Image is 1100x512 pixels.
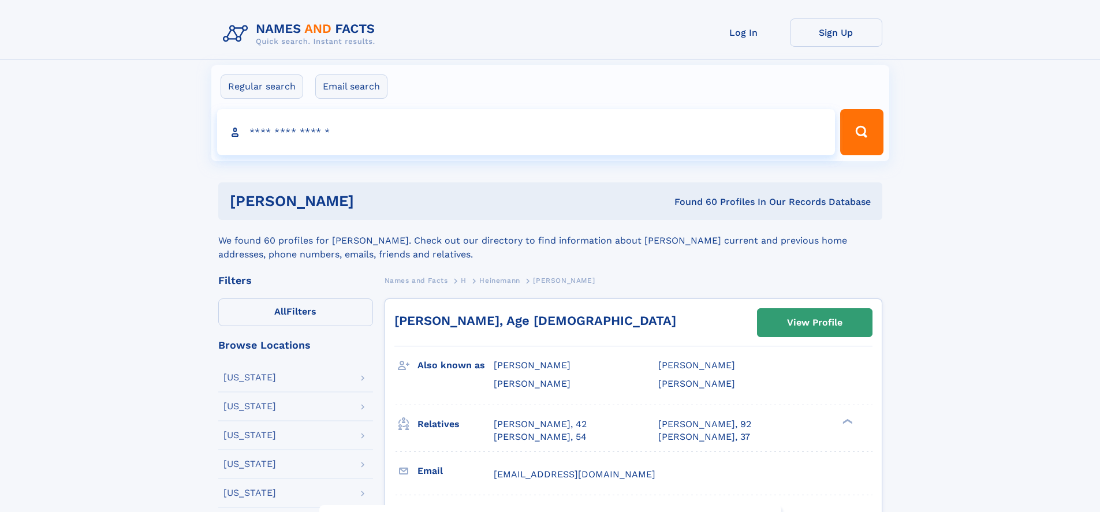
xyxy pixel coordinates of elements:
[461,273,467,287] a: H
[494,378,570,389] span: [PERSON_NAME]
[230,194,514,208] h1: [PERSON_NAME]
[514,196,871,208] div: Found 60 Profiles In Our Records Database
[494,469,655,480] span: [EMAIL_ADDRESS][DOMAIN_NAME]
[223,402,276,411] div: [US_STATE]
[658,360,735,371] span: [PERSON_NAME]
[840,417,853,425] div: ❯
[494,418,587,431] a: [PERSON_NAME], 42
[533,276,595,285] span: [PERSON_NAME]
[221,74,303,99] label: Regular search
[223,431,276,440] div: [US_STATE]
[385,273,448,287] a: Names and Facts
[479,276,520,285] span: Heinemann
[417,356,494,375] h3: Also known as
[218,340,373,350] div: Browse Locations
[479,273,520,287] a: Heinemann
[417,414,494,434] h3: Relatives
[315,74,387,99] label: Email search
[417,461,494,481] h3: Email
[274,306,286,317] span: All
[218,18,385,50] img: Logo Names and Facts
[394,313,676,328] a: [PERSON_NAME], Age [DEMOGRAPHIC_DATA]
[223,459,276,469] div: [US_STATE]
[787,309,842,336] div: View Profile
[461,276,467,285] span: H
[223,373,276,382] div: [US_STATE]
[218,275,373,286] div: Filters
[218,298,373,326] label: Filters
[218,220,882,261] div: We found 60 profiles for [PERSON_NAME]. Check out our directory to find information about [PERSON...
[698,18,790,47] a: Log In
[790,18,882,47] a: Sign Up
[494,360,570,371] span: [PERSON_NAME]
[758,309,872,337] a: View Profile
[217,109,836,155] input: search input
[840,109,883,155] button: Search Button
[658,431,750,443] a: [PERSON_NAME], 37
[494,431,587,443] a: [PERSON_NAME], 54
[223,488,276,498] div: [US_STATE]
[658,378,735,389] span: [PERSON_NAME]
[658,418,751,431] a: [PERSON_NAME], 92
